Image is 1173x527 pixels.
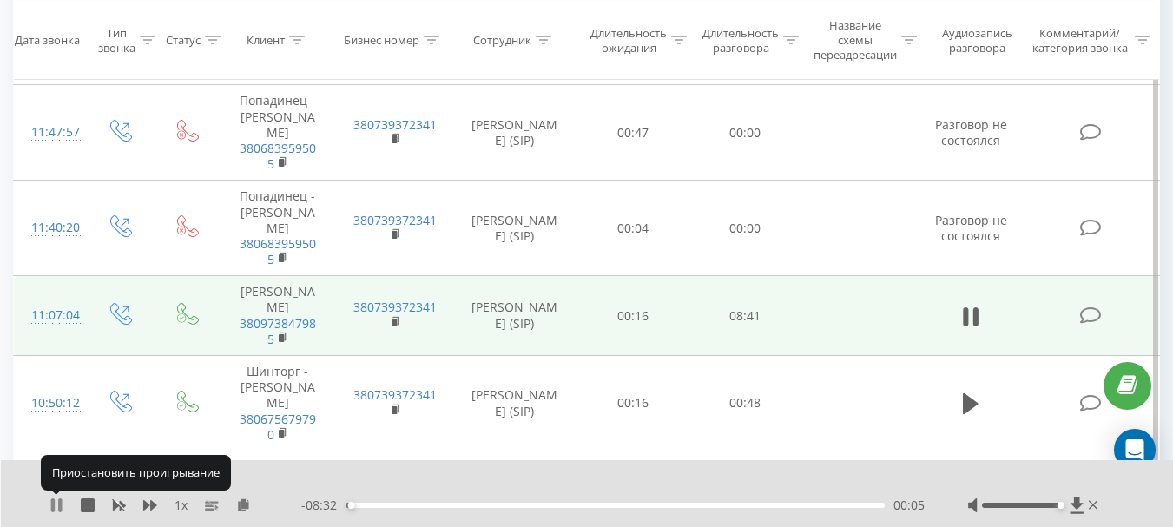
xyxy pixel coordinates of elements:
td: [PERSON_NAME] [220,276,336,356]
div: Open Intercom Messenger [1114,429,1156,471]
div: Клиент [247,33,285,48]
td: [PERSON_NAME] (SIP) [452,356,577,451]
td: Шинторг - [PERSON_NAME] [220,356,336,451]
td: 00:00 [689,85,801,181]
div: Название схемы переадресации [814,18,897,63]
a: 380739372341 [353,386,437,403]
span: Разговор не состоялся [935,116,1007,148]
div: Аудиозапись разговора [933,25,1021,55]
td: Попадинец - [PERSON_NAME] [220,181,336,276]
span: 1 x [175,497,188,514]
a: 380683959505 [240,140,316,172]
span: - 08:32 [301,497,346,514]
a: 380675679790 [240,411,316,443]
div: Accessibility label [348,502,355,509]
span: 00:05 [893,497,925,514]
td: [PERSON_NAME] (SIP) [452,85,577,181]
div: Бизнес номер [344,33,419,48]
td: 00:16 [577,276,689,356]
div: Статус [166,33,201,48]
div: Длительность ожидания [590,25,667,55]
a: 380973847985 [240,315,316,347]
div: Длительность разговора [702,25,779,55]
a: 380739372341 [353,116,437,133]
div: 11:47:57 [31,115,68,149]
td: 00:16 [577,356,689,451]
span: Разговор не состоялся [935,212,1007,244]
div: Комментарий/категория звонка [1029,25,1130,55]
div: 11:07:04 [31,299,68,333]
div: 11:40:20 [31,211,68,245]
a: 380739372341 [353,299,437,315]
td: [PERSON_NAME] (SIP) [452,276,577,356]
td: 00:04 [577,181,689,276]
div: Accessibility label [1058,502,1064,509]
td: Попадинец - [PERSON_NAME] [220,85,336,181]
a: 380739372341 [353,212,437,228]
div: Сотрудник [473,33,531,48]
td: 08:41 [689,276,801,356]
td: 00:48 [689,356,801,451]
div: Тип звонка [98,25,135,55]
div: 10:50:12 [31,386,68,420]
td: 00:00 [689,181,801,276]
td: [PERSON_NAME] (SIP) [452,181,577,276]
td: 00:47 [577,85,689,181]
a: 380683959505 [240,235,316,267]
div: Дата звонка [15,33,80,48]
div: Приостановить проигрывание [41,455,231,490]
